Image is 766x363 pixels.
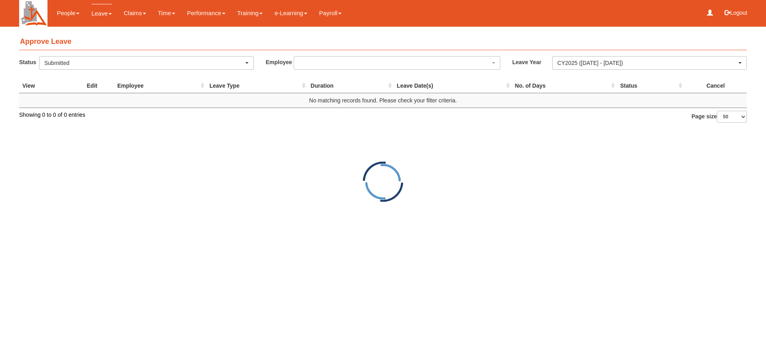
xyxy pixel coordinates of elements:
th: Status : activate to sort column ascending [617,78,684,93]
th: Cancel [684,78,747,93]
a: Training [237,4,263,22]
select: Page size [717,111,747,123]
th: Duration : activate to sort column ascending [308,78,394,93]
a: e-Learning [274,4,307,22]
h4: Approve Leave [19,34,747,50]
a: People [57,4,79,22]
td: No matching records found. Please check your filter criteria. [19,93,747,108]
button: CY2025 ([DATE] - [DATE]) [552,56,747,70]
th: Leave Type : activate to sort column ascending [206,78,308,93]
th: Edit [70,78,114,93]
th: Employee : activate to sort column ascending [114,78,206,93]
label: Status [19,56,39,68]
a: Payroll [319,4,342,22]
label: Page size [691,111,747,123]
a: Claims [124,4,146,22]
a: Performance [187,4,225,22]
button: Submitted [39,56,254,70]
th: No. of Days : activate to sort column ascending [512,78,617,93]
a: Leave [91,4,112,23]
a: Time [158,4,175,22]
div: CY2025 ([DATE] - [DATE]) [557,59,737,67]
label: Leave Year [512,56,552,68]
div: Submitted [44,59,244,67]
label: Employee [266,56,294,68]
th: View [19,78,70,93]
button: Logout [719,3,753,22]
th: Leave Date(s) : activate to sort column ascending [394,78,512,93]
